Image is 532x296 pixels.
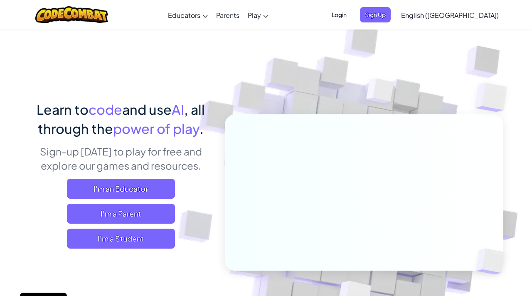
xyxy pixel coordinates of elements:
img: CodeCombat logo [35,6,108,23]
button: Sign Up [360,7,391,22]
img: Overlap cubes [462,231,525,292]
a: Parents [212,4,244,26]
button: I'm a Student [67,229,175,249]
span: Play [248,11,261,20]
span: AI [172,101,184,118]
span: . [199,120,204,137]
p: Sign-up [DATE] to play for free and explore our games and resources. [29,144,212,173]
span: Educators [168,11,200,20]
img: Overlap cubes [351,62,411,124]
img: Overlap cubes [458,62,530,133]
span: code [89,101,122,118]
a: I'm an Educator [67,179,175,199]
a: Play [244,4,273,26]
span: Learn to [37,101,89,118]
span: and use [122,101,172,118]
button: Login [327,7,352,22]
span: English ([GEOGRAPHIC_DATA]) [401,11,499,20]
a: I'm a Parent [67,204,175,224]
a: English ([GEOGRAPHIC_DATA]) [397,4,503,26]
span: power of play [113,120,199,137]
a: Educators [164,4,212,26]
